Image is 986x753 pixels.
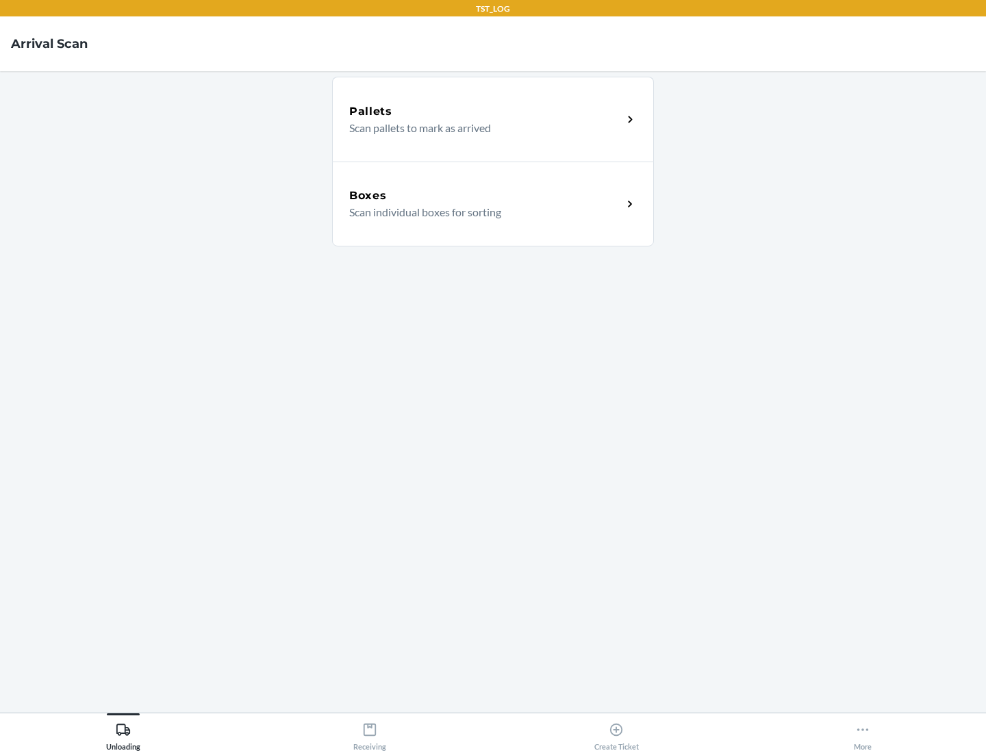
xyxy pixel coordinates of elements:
button: Create Ticket [493,713,739,751]
h5: Boxes [349,188,387,204]
p: Scan individual boxes for sorting [349,204,611,220]
button: More [739,713,986,751]
h5: Pallets [349,103,392,120]
h4: Arrival Scan [11,35,88,53]
a: BoxesScan individual boxes for sorting [332,162,654,246]
div: Unloading [106,717,140,751]
div: Receiving [353,717,386,751]
p: Scan pallets to mark as arrived [349,120,611,136]
button: Receiving [246,713,493,751]
div: Create Ticket [594,717,639,751]
p: TST_LOG [476,3,510,15]
a: PalletsScan pallets to mark as arrived [332,77,654,162]
div: More [854,717,872,751]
